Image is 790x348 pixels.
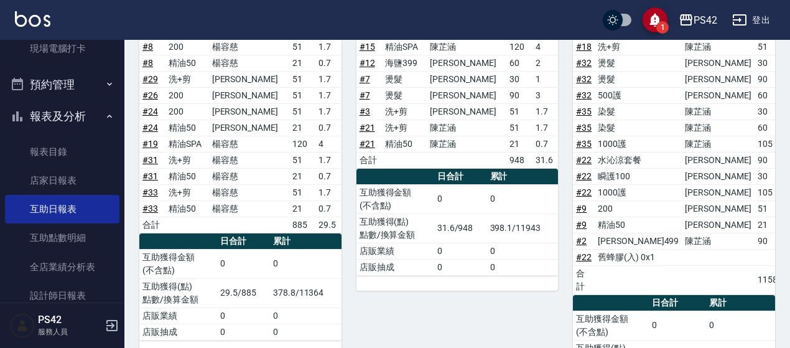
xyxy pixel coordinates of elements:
td: 51 [755,200,781,217]
td: 0 [270,249,342,278]
td: 2 [532,55,559,71]
td: 1 [532,71,559,87]
td: 60 [755,120,781,136]
button: 預約管理 [5,68,119,101]
td: 51 [289,184,315,200]
td: 1.7 [532,103,559,120]
button: save [643,7,667,32]
div: PS42 [694,12,717,28]
a: #33 [142,187,158,197]
td: 精油50 [382,136,427,152]
td: 瞬護100 [595,168,682,184]
td: 合計 [139,217,165,233]
td: 378.8/11364 [270,278,342,308]
td: [PERSON_NAME] [209,71,289,87]
a: #33 [142,204,158,214]
td: 500護 [595,87,682,103]
h5: PS42 [38,314,101,326]
td: [PERSON_NAME] [682,55,754,71]
td: 0 [270,308,342,324]
td: 陳芷涵 [682,39,754,55]
td: 1.7 [315,39,342,55]
a: 現場電腦打卡 [5,34,119,63]
td: 200 [165,87,209,103]
td: 燙髮 [382,71,427,87]
td: [PERSON_NAME] [427,87,506,103]
td: 0 [270,324,342,340]
td: 楊容慈 [209,55,289,71]
a: #3 [360,106,370,116]
a: #24 [142,123,158,133]
td: 0 [487,184,559,214]
a: 互助日報表 [5,195,119,223]
img: Logo [15,11,50,27]
button: 登出 [727,9,775,32]
td: 燙髮 [595,55,682,71]
td: 楊容慈 [209,200,289,217]
td: 0.7 [315,55,342,71]
td: 店販業績 [139,308,217,324]
td: 洗+剪 [165,184,209,200]
td: 60 [506,55,532,71]
a: #21 [360,123,375,133]
td: 燙髮 [382,87,427,103]
td: 60 [755,87,781,103]
td: [PERSON_NAME] [682,71,754,87]
a: #31 [142,155,158,165]
td: 陳芷涵 [427,136,506,152]
td: 0.7 [532,136,559,152]
td: 30 [506,71,532,87]
table: a dense table [139,233,342,341]
td: 398.1/11943 [487,214,559,243]
th: 日合計 [649,295,706,311]
a: #7 [360,90,370,100]
td: 洗+剪 [382,103,427,120]
td: [PERSON_NAME] [427,55,506,71]
td: 店販業績 [356,243,434,259]
a: #32 [576,90,592,100]
td: 燙髮 [595,71,682,87]
td: 21 [506,136,532,152]
td: 互助獲得(點) 點數/換算金額 [356,214,434,243]
td: 染髮 [595,103,682,120]
td: 120 [289,136,315,152]
th: 累計 [706,295,775,311]
td: 29.5 [315,217,342,233]
td: 105 [755,184,781,200]
td: 0.7 [315,120,342,136]
td: 29.5/885 [217,278,270,308]
td: 31.6/948 [434,214,487,243]
a: #18 [576,42,592,52]
td: [PERSON_NAME] [682,184,754,200]
td: 30 [755,55,781,71]
td: [PERSON_NAME] [682,217,754,233]
td: 精油50 [165,200,209,217]
td: 30 [755,168,781,184]
button: 報表及分析 [5,100,119,133]
td: 楊容慈 [209,152,289,168]
td: 120 [506,39,532,55]
button: PS42 [674,7,722,33]
td: 互助獲得金額 (不含點) [139,249,217,278]
td: 店販抽成 [139,324,217,340]
p: 服務人員 [38,326,101,337]
a: #21 [360,139,375,149]
td: 0 [217,249,270,278]
td: 105 [755,136,781,152]
td: 200 [165,39,209,55]
td: 51 [289,39,315,55]
a: #15 [360,42,375,52]
a: #7 [360,74,370,84]
td: 水沁涼套餐 [595,152,682,168]
td: 51 [289,152,315,168]
td: 0 [217,308,270,324]
img: Person [10,313,35,338]
td: 1.7 [315,184,342,200]
a: #9 [576,204,587,214]
td: 楊容慈 [209,184,289,200]
td: [PERSON_NAME] [209,120,289,136]
a: #24 [142,106,158,116]
td: 精油50 [165,168,209,184]
td: [PERSON_NAME] [682,200,754,217]
a: #29 [142,74,158,84]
